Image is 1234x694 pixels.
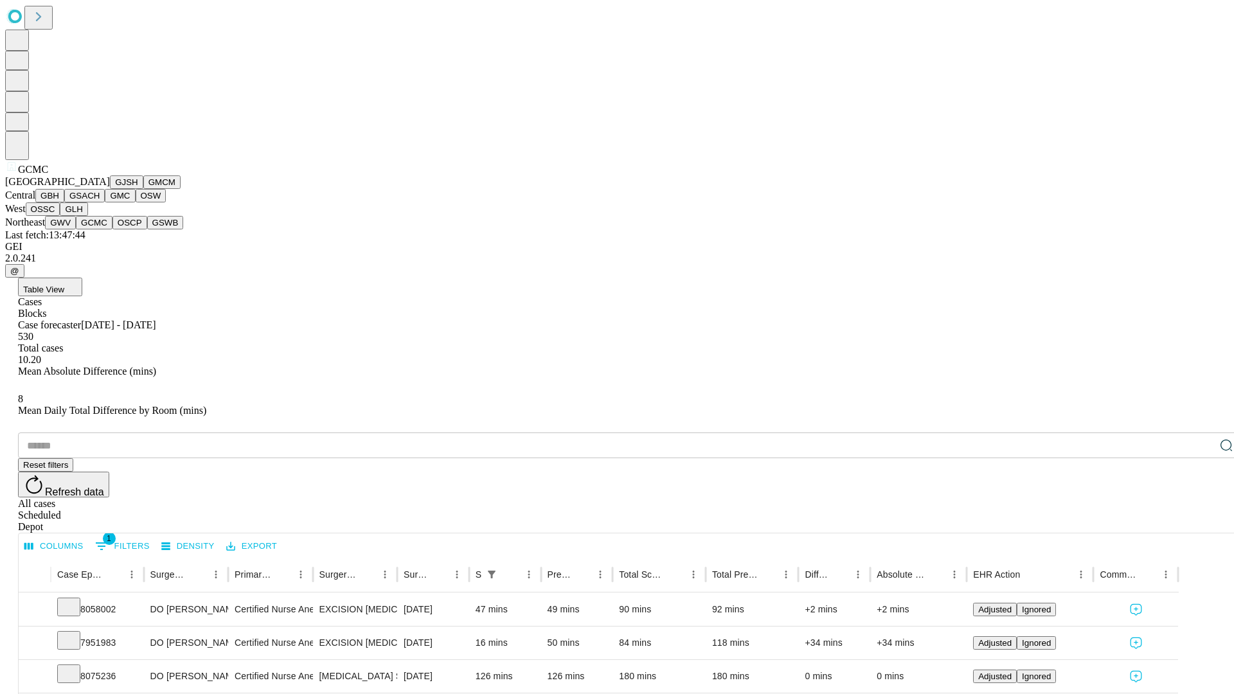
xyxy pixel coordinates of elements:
[1021,565,1039,583] button: Sort
[548,660,607,693] div: 126 mins
[1022,672,1051,681] span: Ignored
[945,565,963,583] button: Menu
[712,569,758,580] div: Total Predicted Duration
[805,569,830,580] div: Difference
[319,627,391,659] div: EXCISION [MEDICAL_DATA] LESION EXCEPT [MEDICAL_DATA] TRUNK ETC 4 PLUS CM
[927,565,945,583] button: Sort
[5,229,85,240] span: Last fetch: 13:47:44
[110,175,143,189] button: GJSH
[18,343,63,353] span: Total cases
[1072,565,1090,583] button: Menu
[666,565,684,583] button: Sort
[591,565,609,583] button: Menu
[849,565,867,583] button: Menu
[5,217,45,227] span: Northeast
[92,536,153,556] button: Show filters
[877,593,960,626] div: +2 mins
[25,666,44,688] button: Expand
[123,565,141,583] button: Menu
[573,565,591,583] button: Sort
[319,593,391,626] div: EXCISION [MEDICAL_DATA] LESION EXCEPT [MEDICAL_DATA] TRUNK ETC 3.1 TO 4 CM
[358,565,376,583] button: Sort
[189,565,207,583] button: Sort
[978,638,1012,648] span: Adjusted
[150,569,188,580] div: Surgeon Name
[150,593,222,626] div: DO [PERSON_NAME] [PERSON_NAME] Do
[5,241,1229,253] div: GEI
[877,627,960,659] div: +34 mins
[21,537,87,556] button: Select columns
[292,565,310,583] button: Menu
[143,175,181,189] button: GMCM
[430,565,448,583] button: Sort
[235,627,306,659] div: Certified Nurse Anesthetist
[18,458,73,472] button: Reset filters
[207,565,225,583] button: Menu
[235,593,306,626] div: Certified Nurse Anesthetist
[18,164,48,175] span: GCMC
[448,565,466,583] button: Menu
[5,253,1229,264] div: 2.0.241
[619,593,699,626] div: 90 mins
[25,632,44,655] button: Expand
[1139,565,1157,583] button: Sort
[973,636,1017,650] button: Adjusted
[319,569,357,580] div: Surgery Name
[877,569,926,580] div: Absolute Difference
[404,627,463,659] div: [DATE]
[805,660,864,693] div: 0 mins
[502,565,520,583] button: Sort
[973,603,1017,616] button: Adjusted
[483,565,501,583] div: 1 active filter
[978,605,1012,614] span: Adjusted
[5,264,24,278] button: @
[1017,670,1056,683] button: Ignored
[1017,636,1056,650] button: Ignored
[805,627,864,659] div: +34 mins
[76,216,112,229] button: GCMC
[60,202,87,216] button: GLH
[223,537,280,556] button: Export
[877,660,960,693] div: 0 mins
[57,593,138,626] div: 8058002
[712,627,792,659] div: 118 mins
[483,565,501,583] button: Show filters
[476,627,535,659] div: 16 mins
[147,216,184,229] button: GSWB
[18,331,33,342] span: 530
[548,627,607,659] div: 50 mins
[105,189,135,202] button: GMC
[18,366,156,377] span: Mean Absolute Difference (mins)
[18,405,206,416] span: Mean Daily Total Difference by Room (mins)
[23,285,64,294] span: Table View
[831,565,849,583] button: Sort
[18,354,41,365] span: 10.20
[712,593,792,626] div: 92 mins
[103,532,116,545] span: 1
[1022,638,1051,648] span: Ignored
[404,593,463,626] div: [DATE]
[712,660,792,693] div: 180 mins
[26,202,60,216] button: OSSC
[35,189,64,202] button: GBH
[805,593,864,626] div: +2 mins
[150,627,222,659] div: DO [PERSON_NAME] [PERSON_NAME] Do
[5,176,110,187] span: [GEOGRAPHIC_DATA]
[235,660,306,693] div: Certified Nurse Anesthetist
[81,319,156,330] span: [DATE] - [DATE]
[10,266,19,276] span: @
[57,627,138,659] div: 7951983
[619,660,699,693] div: 180 mins
[45,216,76,229] button: GWV
[274,565,292,583] button: Sort
[5,190,35,200] span: Central
[1100,569,1137,580] div: Comments
[978,672,1012,681] span: Adjusted
[64,189,105,202] button: GSACH
[18,472,109,497] button: Refresh data
[57,660,138,693] div: 8075236
[18,278,82,296] button: Table View
[25,599,44,621] button: Expand
[57,569,103,580] div: Case Epic Id
[319,660,391,693] div: [MEDICAL_DATA] SIMPLE COMPLETE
